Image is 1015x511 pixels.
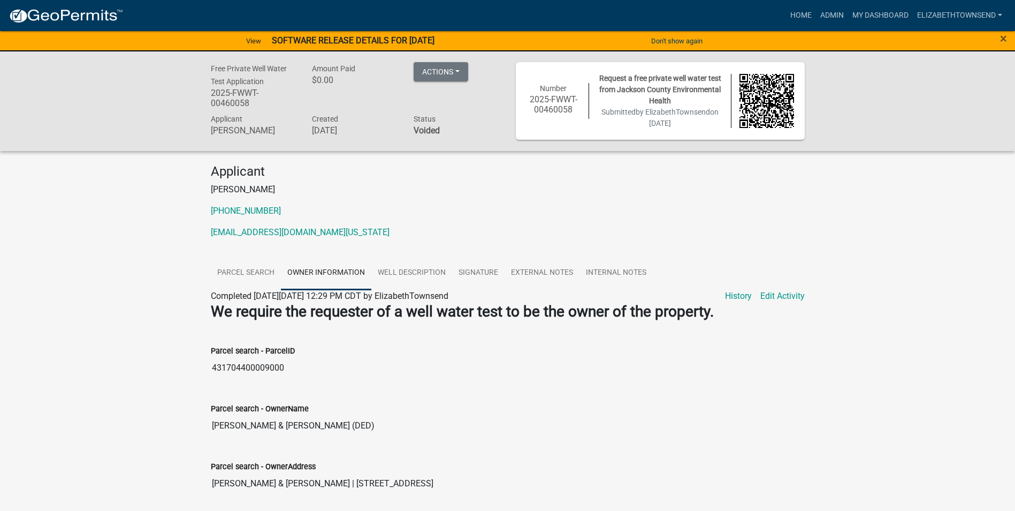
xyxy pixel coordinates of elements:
[211,291,448,301] span: Completed [DATE][DATE] 12:29 PM CDT by ElizabethTownsend
[601,108,719,127] span: Submitted on [DATE]
[526,94,581,115] h6: 2025-FWWT-00460058
[211,183,805,196] p: [PERSON_NAME]
[760,290,805,303] a: Edit Activity
[211,303,714,320] strong: We require the requester of a well water test to be the owner of the property.
[211,227,390,237] a: [EMAIL_ADDRESS][DOMAIN_NAME][US_STATE]
[414,62,468,81] button: Actions
[281,256,371,290] a: Owner Information
[786,5,816,26] a: Home
[1000,31,1007,46] span: ×
[540,84,567,93] span: Number
[848,5,913,26] a: My Dashboard
[414,115,436,123] span: Status
[725,290,752,303] a: History
[739,74,794,129] img: QR code
[312,115,338,123] span: Created
[312,125,398,136] h6: [DATE]
[913,5,1006,26] a: ElizabethTownsend
[211,64,287,86] span: Free Private Well Water Test Application
[211,463,316,471] label: Parcel search - OwnerAddress
[579,256,653,290] a: Internal Notes
[312,64,355,73] span: Amount Paid
[599,74,721,105] span: Request a free private well water test from Jackson County Environmental Health
[1000,32,1007,45] button: Close
[647,32,707,50] button: Don't show again
[211,348,295,355] label: Parcel search - ParcelID
[452,256,505,290] a: Signature
[505,256,579,290] a: External Notes
[211,164,805,179] h4: Applicant
[211,256,281,290] a: Parcel search
[211,115,242,123] span: Applicant
[272,35,434,46] strong: SOFTWARE RELEASE DETAILS FOR [DATE]
[816,5,848,26] a: Admin
[414,125,440,136] strong: Voided
[211,206,281,216] a: [PHONE_NUMBER]
[312,75,398,85] h6: $0.00
[211,88,296,108] h6: 2025-FWWT-00460058
[242,32,265,50] a: View
[211,405,309,413] label: Parcel search - OwnerName
[636,108,710,116] span: by ElizabethTownsend
[211,125,296,136] h6: [PERSON_NAME]
[371,256,452,290] a: Well Description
